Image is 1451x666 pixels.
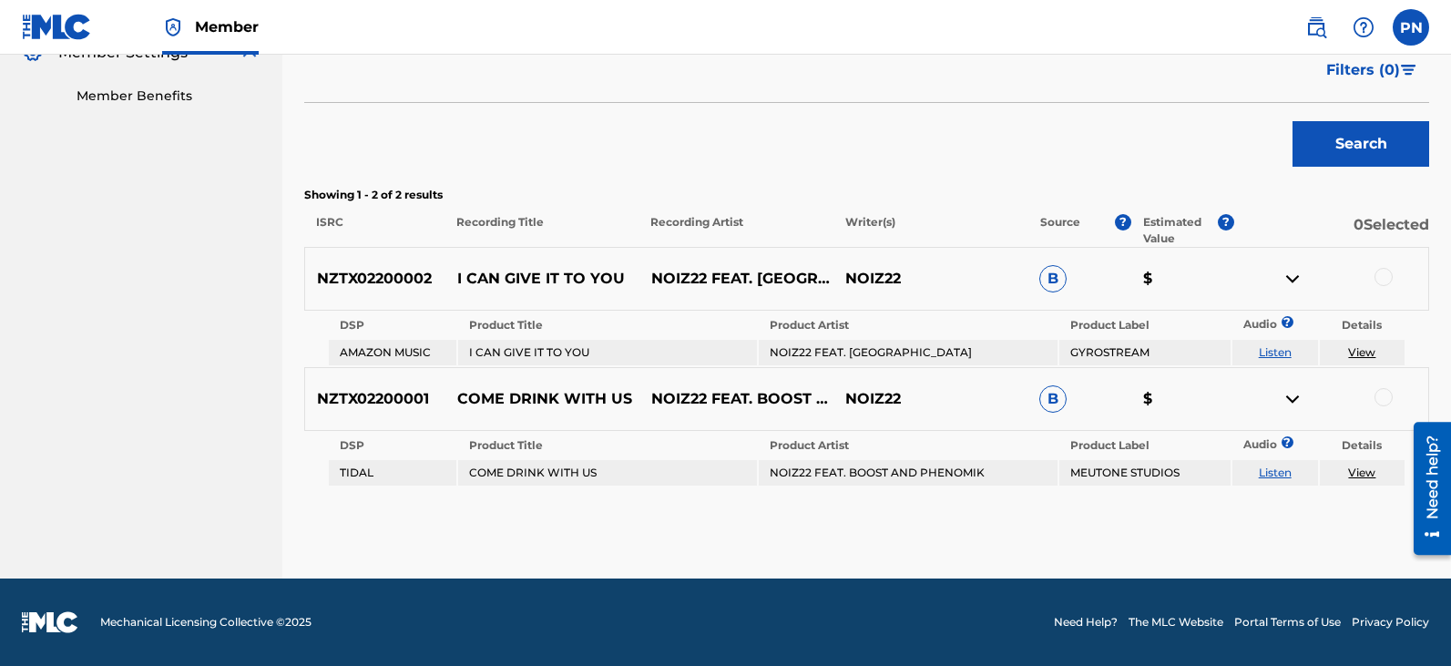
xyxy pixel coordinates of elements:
a: Public Search [1298,9,1334,46]
span: ? [1218,214,1234,231]
p: I CAN GIVE IT TO YOU [444,268,639,290]
p: Writer(s) [833,214,1028,247]
th: Details [1320,313,1405,338]
img: filter [1401,65,1416,76]
button: Filters (0) [1315,47,1429,93]
a: The MLC Website [1129,614,1223,630]
a: Privacy Policy [1352,614,1429,630]
td: COME DRINK WITH US [458,460,757,486]
p: Estimated Value [1143,214,1218,247]
span: Filters ( 0 ) [1326,59,1400,81]
p: 0 Selected [1234,214,1429,247]
p: ISRC [304,214,444,247]
p: NOIZ22 [833,388,1027,410]
td: GYROSTREAM [1059,340,1230,365]
th: Product Artist [759,313,1058,338]
th: Product Label [1059,313,1230,338]
p: Showing 1 - 2 of 2 results [304,187,1429,203]
th: DSP [329,313,457,338]
p: NZTX02200001 [305,388,444,410]
td: AMAZON MUSIC [329,340,457,365]
button: Search [1293,121,1429,167]
p: NOIZ22 [833,268,1027,290]
img: MLC Logo [22,14,92,40]
td: NOIZ22 FEAT. BOOST AND PHENOMIK [759,460,1058,486]
td: I CAN GIVE IT TO YOU [458,340,757,365]
a: Listen [1259,345,1292,359]
a: View [1348,345,1375,359]
th: Details [1320,433,1405,458]
span: ? [1287,436,1288,448]
img: help [1353,16,1374,38]
p: $ [1130,268,1233,290]
p: Audio [1232,316,1254,333]
span: B [1039,385,1067,413]
p: NZTX02200002 [305,268,444,290]
p: NOIZ22 FEAT. BOOST AND PHENOMIK [639,388,833,410]
a: Member Benefits [77,87,261,106]
p: NOIZ22 FEAT. [GEOGRAPHIC_DATA] [639,268,833,290]
p: Audio [1232,436,1254,453]
td: TIDAL [329,460,457,486]
a: Need Help? [1054,614,1118,630]
p: Recording Artist [639,214,833,247]
p: $ [1130,388,1233,410]
td: NOIZ22 FEAT. [GEOGRAPHIC_DATA] [759,340,1058,365]
span: Member [195,16,259,37]
div: Help [1345,9,1382,46]
span: B [1039,265,1067,292]
a: Listen [1259,466,1292,479]
img: search [1305,16,1327,38]
a: Portal Terms of Use [1234,614,1341,630]
p: Recording Title [444,214,639,247]
th: Product Artist [759,433,1058,458]
th: DSP [329,433,457,458]
img: Top Rightsholder [162,16,184,38]
td: MEUTONE STUDIOS [1059,460,1230,486]
p: Source [1040,214,1080,247]
img: contract [1282,388,1303,410]
a: View [1348,466,1375,479]
iframe: Resource Center [1400,415,1451,561]
img: logo [22,611,78,633]
span: ? [1287,316,1288,328]
p: COME DRINK WITH US [444,388,639,410]
th: Product Label [1059,433,1230,458]
span: Mechanical Licensing Collective © 2025 [100,614,312,630]
th: Product Title [458,313,757,338]
th: Product Title [458,433,757,458]
img: contract [1282,268,1303,290]
div: User Menu [1393,9,1429,46]
span: ? [1115,214,1131,231]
